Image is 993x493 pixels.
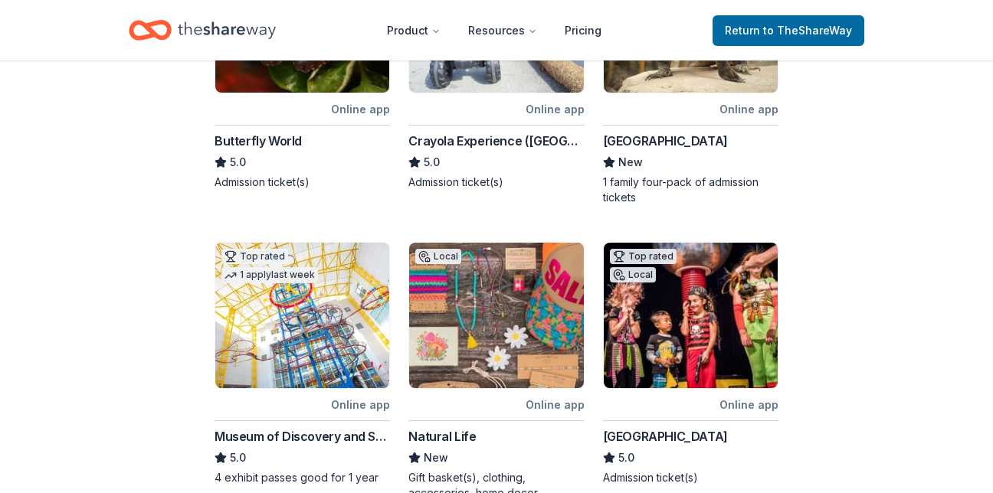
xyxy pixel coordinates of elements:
[713,15,864,46] a: Returnto TheShareWay
[230,153,246,171] span: 5.0
[215,242,390,485] a: Image for Museum of Discovery and ScienceTop rated1 applylast weekOnline appMuseum of Discovery a...
[424,153,440,171] span: 5.0
[375,15,453,46] button: Product
[725,21,852,40] span: Return
[610,267,656,282] div: Local
[409,243,583,388] img: Image for Natural Life
[230,449,246,467] span: 5.0
[618,153,643,171] span: New
[129,12,276,48] a: Home
[215,175,390,190] div: Admission ticket(s)
[424,449,448,467] span: New
[604,243,778,388] img: Image for Orlando Science Center
[215,243,389,388] img: Image for Museum of Discovery and Science
[526,395,585,414] div: Online app
[552,15,614,46] a: Pricing
[215,427,390,446] div: Museum of Discovery and Science
[603,175,778,205] div: 1 family four-pack of admission tickets
[603,132,728,150] div: [GEOGRAPHIC_DATA]
[603,427,728,446] div: [GEOGRAPHIC_DATA]
[719,100,778,119] div: Online app
[456,15,549,46] button: Resources
[603,470,778,485] div: Admission ticket(s)
[408,427,476,446] div: Natural Life
[331,100,390,119] div: Online app
[618,449,634,467] span: 5.0
[408,175,584,190] div: Admission ticket(s)
[215,470,390,485] div: 4 exhibit passes good for 1 year
[719,395,778,414] div: Online app
[408,132,584,150] div: Crayola Experience ([GEOGRAPHIC_DATA])
[526,100,585,119] div: Online app
[610,249,677,264] div: Top rated
[763,24,852,37] span: to TheShareWay
[603,242,778,485] a: Image for Orlando Science CenterTop ratedLocalOnline app[GEOGRAPHIC_DATA]5.0Admission ticket(s)
[215,132,302,150] div: Butterfly World
[221,267,318,283] div: 1 apply last week
[331,395,390,414] div: Online app
[375,12,614,48] nav: Main
[415,249,461,264] div: Local
[221,249,288,264] div: Top rated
